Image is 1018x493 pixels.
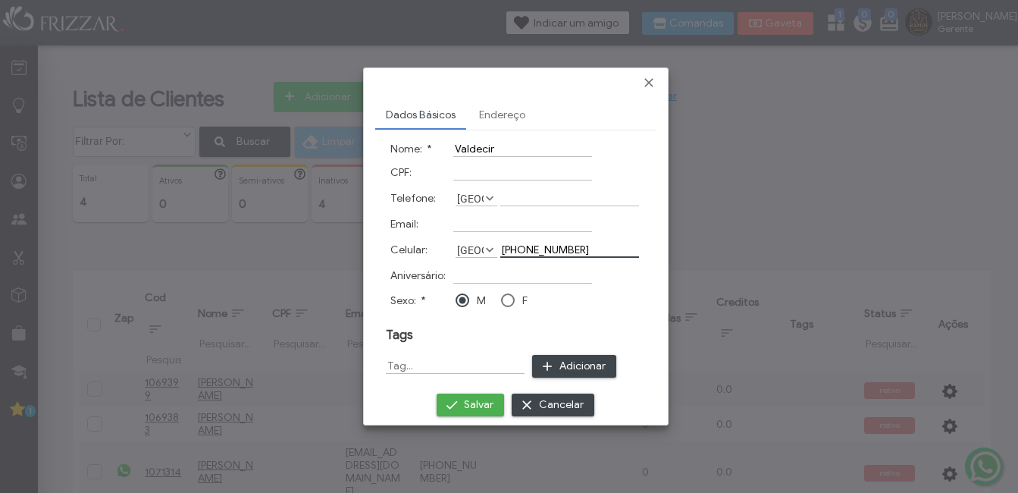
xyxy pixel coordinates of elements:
[390,218,418,231] label: Email:
[641,75,656,90] a: Fechar
[390,166,412,179] label: CPF:
[390,294,426,307] label: Sexo:
[512,394,594,416] button: Cancelar
[375,102,466,128] a: Dados Básicos
[386,327,646,343] h3: Tags
[539,394,584,416] span: Cancelar
[456,243,484,257] label: [GEOGRAPHIC_DATA]
[477,294,486,307] label: M
[532,355,616,378] button: Adicionar
[390,269,446,282] label: Aniversário:
[456,191,484,206] label: [GEOGRAPHIC_DATA]
[522,294,528,307] label: F
[390,192,436,205] label: Telefone:
[390,143,432,155] label: Nome:
[464,394,493,416] span: Salvar
[437,394,504,416] button: Salvar
[559,355,606,378] span: Adicionar
[500,242,639,258] input: (__) _____-___
[468,102,536,128] a: Endereço
[390,243,428,256] label: Celular:
[386,358,525,374] input: Tag...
